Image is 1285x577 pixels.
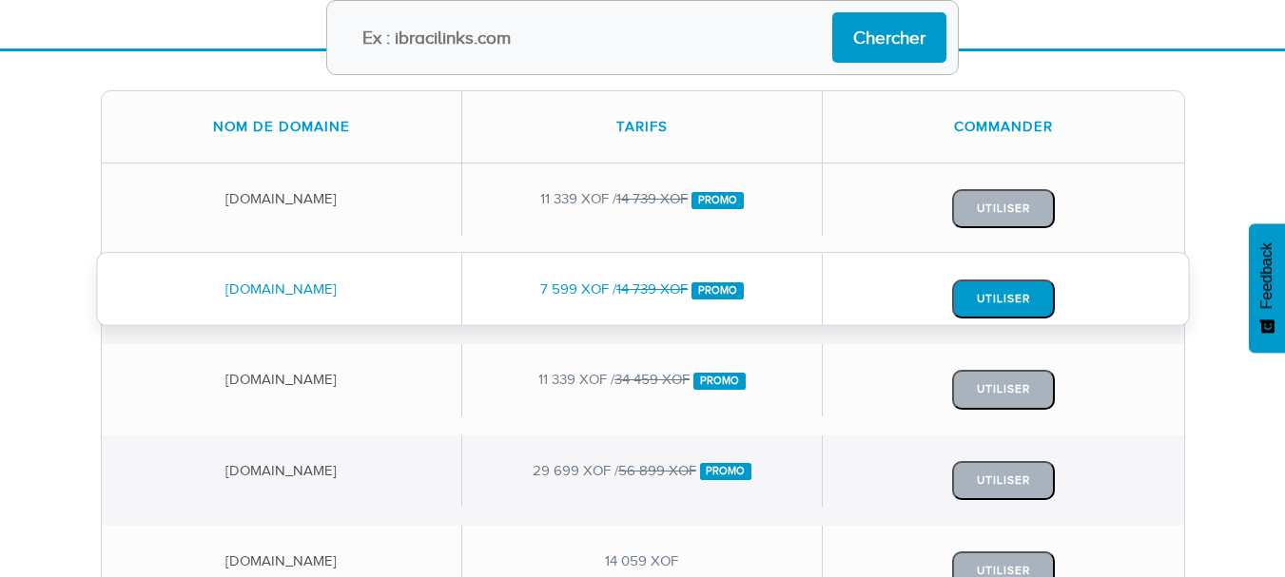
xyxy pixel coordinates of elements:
[462,344,823,415] div: 11 339 XOF /
[462,163,823,235] div: 11 339 XOF /
[691,192,744,209] span: Promo
[462,254,823,325] div: 7 599 XOF /
[1258,242,1275,309] span: Feedback
[1249,223,1285,353] button: Feedback - Afficher l’enquête
[952,189,1055,228] button: Utiliser
[102,435,462,507] div: [DOMAIN_NAME]
[700,463,752,480] span: Promo
[1190,482,1262,554] iframe: Drift Widget Chat Controller
[952,461,1055,500] button: Utiliser
[614,372,690,387] del: 34 459 XOF
[618,463,696,478] del: 56 899 XOF
[823,91,1183,163] div: Commander
[952,370,1055,409] button: Utiliser
[462,435,823,507] div: 29 699 XOF /
[693,373,746,390] span: Promo
[462,91,823,163] div: Tarifs
[616,281,688,297] del: 14 739 XOF
[102,163,462,235] div: [DOMAIN_NAME]
[832,12,946,63] input: Chercher
[102,254,462,325] div: [DOMAIN_NAME]
[616,191,688,206] del: 14 739 XOF
[102,91,462,163] div: Nom de domaine
[952,279,1055,318] button: Utiliser
[102,344,462,415] div: [DOMAIN_NAME]
[691,282,744,299] span: Promo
